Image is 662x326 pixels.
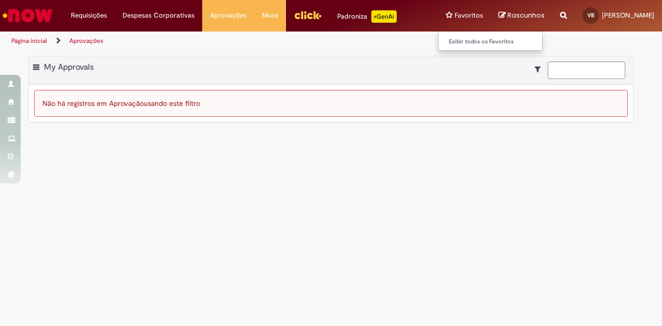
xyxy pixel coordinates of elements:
i: Mostrar filtros para: Suas Solicitações [535,66,546,73]
span: usando este filtro [144,99,200,108]
span: More [262,10,278,21]
img: click_logo_yellow_360x200.png [294,7,322,23]
span: Favoritos [455,10,483,21]
span: Despesas Corporativas [123,10,194,21]
a: Página inicial [11,37,47,45]
a: Exibir todos os Favoritos [439,36,552,48]
span: My Approvals [44,62,94,72]
div: Padroniza [337,10,397,23]
span: [PERSON_NAME] [602,11,654,20]
span: Requisições [71,10,107,21]
img: ServiceNow [1,5,54,26]
span: Aprovações [210,10,247,21]
a: Rascunhos [499,11,545,21]
ul: Trilhas de página [8,32,433,51]
div: Não há registros em Aprovação [34,90,628,117]
span: Rascunhos [507,10,545,20]
p: +GenAi [371,10,397,23]
a: Aprovações [69,37,103,45]
span: VB [588,12,594,19]
ul: Favoritos [438,31,543,51]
